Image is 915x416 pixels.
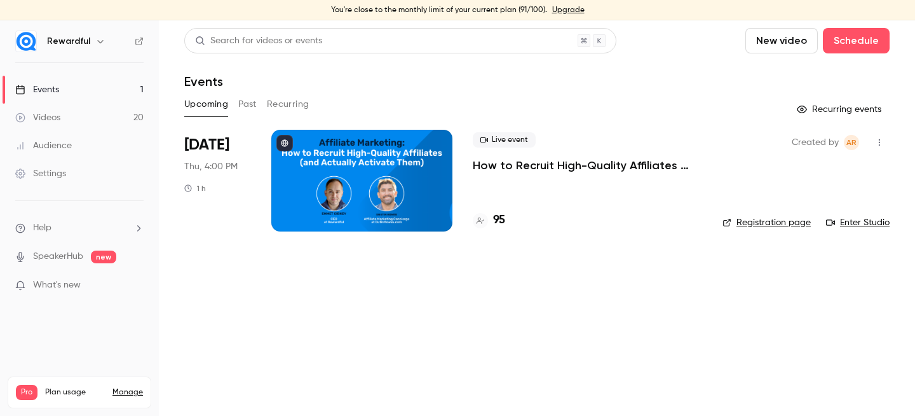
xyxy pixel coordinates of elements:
[493,212,505,229] h4: 95
[184,130,251,232] div: Sep 18 Thu, 5:00 PM (Europe/Paris)
[184,94,228,114] button: Upcoming
[33,250,83,263] a: SpeakerHub
[722,216,811,229] a: Registration page
[823,28,890,53] button: Schedule
[791,99,890,120] button: Recurring events
[792,135,839,150] span: Created by
[15,167,66,180] div: Settings
[184,135,229,155] span: [DATE]
[45,387,105,398] span: Plan usage
[184,160,238,173] span: Thu, 4:00 PM
[826,216,890,229] a: Enter Studio
[47,35,90,48] h6: Rewardful
[91,251,116,263] span: new
[33,221,51,235] span: Help
[15,83,59,96] div: Events
[473,212,505,229] a: 95
[473,158,702,173] a: How to Recruit High-Quality Affiliates (and Actually Activate Them)
[238,94,257,114] button: Past
[846,135,857,150] span: AR
[745,28,818,53] button: New video
[844,135,859,150] span: Audrey Rampon
[195,34,322,48] div: Search for videos or events
[16,385,37,400] span: Pro
[33,279,81,292] span: What's new
[473,132,536,148] span: Live event
[16,31,36,52] img: Rewardful
[552,5,585,15] a: Upgrade
[112,387,143,398] a: Manage
[184,74,223,89] h1: Events
[128,280,144,291] iframe: Noticeable Trigger
[15,139,72,152] div: Audience
[15,221,144,235] li: help-dropdown-opener
[267,94,309,114] button: Recurring
[184,183,206,193] div: 1 h
[15,111,60,124] div: Videos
